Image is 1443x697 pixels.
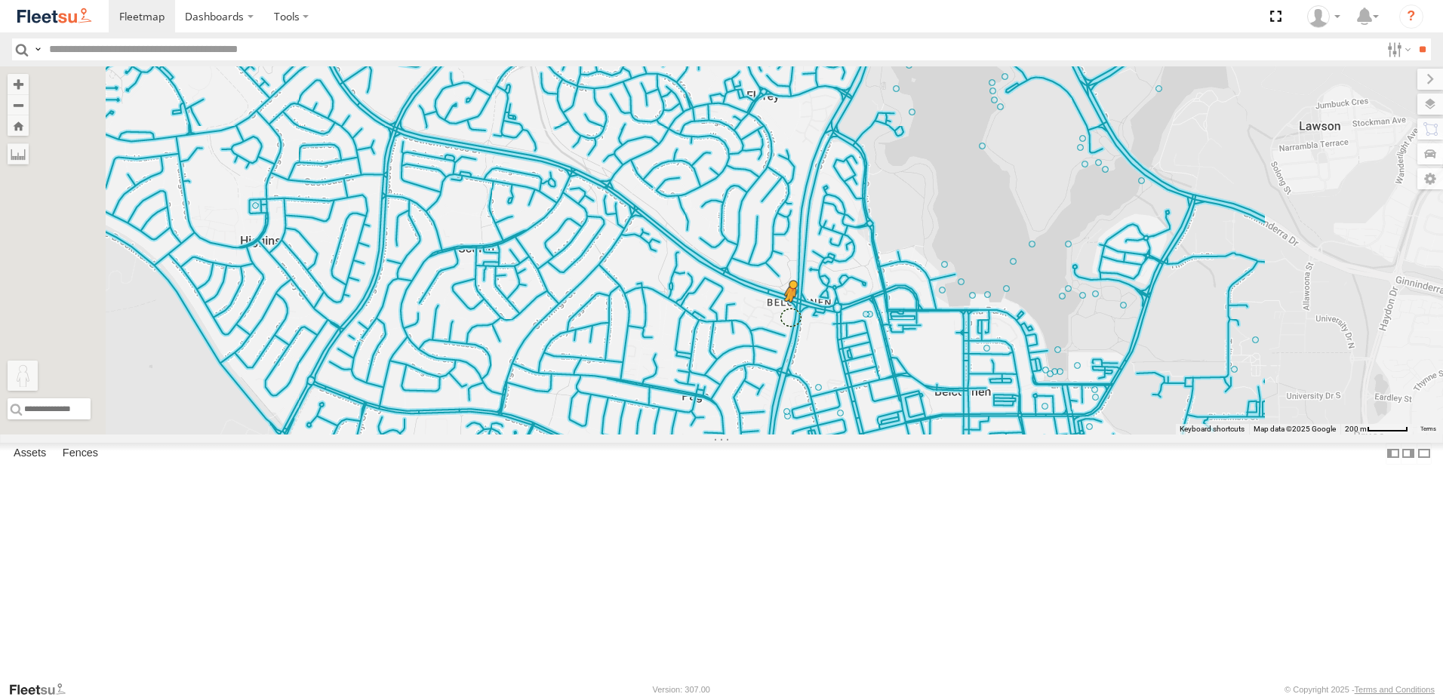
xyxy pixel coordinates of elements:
button: Drag Pegman onto the map to open Street View [8,361,38,391]
label: Dock Summary Table to the Left [1386,443,1401,465]
button: Zoom Home [8,115,29,136]
a: Terms (opens in new tab) [1420,426,1436,432]
button: Keyboard shortcuts [1180,424,1245,434]
label: Assets [6,443,54,464]
a: Visit our Website [8,682,78,697]
span: Map data ©2025 Google [1254,425,1336,433]
label: Measure [8,143,29,164]
a: Terms and Conditions [1355,685,1435,694]
label: Hide Summary Table [1417,443,1432,465]
label: Search Query [32,38,44,60]
i: ? [1399,5,1423,29]
label: Map Settings [1417,168,1443,189]
img: fleetsu-logo-horizontal.svg [15,6,94,26]
button: Zoom out [8,94,29,115]
div: © Copyright 2025 - [1285,685,1435,694]
label: Search Filter Options [1381,38,1414,60]
span: 200 m [1345,425,1367,433]
div: Oliver Lees [1302,5,1346,28]
label: Dock Summary Table to the Right [1401,443,1416,465]
button: Zoom in [8,74,29,94]
label: Fences [55,443,106,464]
div: Version: 307.00 [653,685,710,694]
button: Map Scale: 200 m per 51 pixels [1340,424,1413,434]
